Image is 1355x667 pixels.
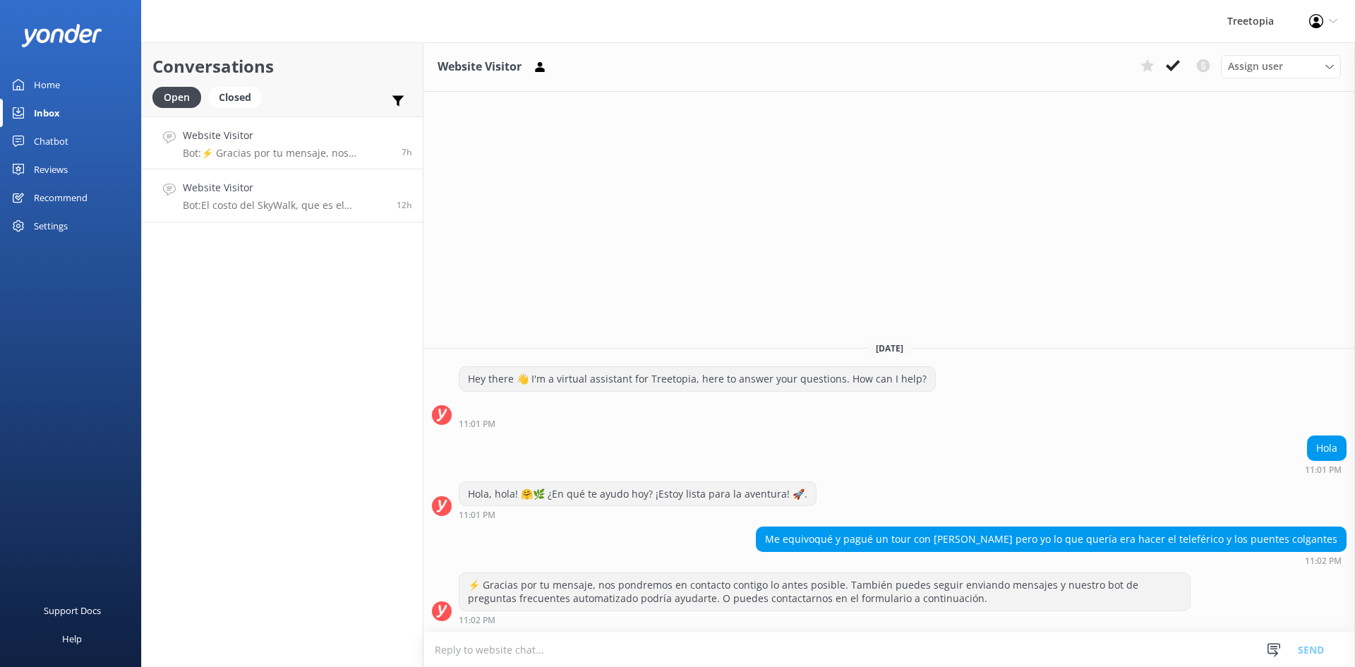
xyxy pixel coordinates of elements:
[21,24,102,47] img: yonder-white-logo.png
[1305,557,1342,565] strong: 11:02 PM
[183,180,386,196] h4: Website Visitor
[1305,464,1347,474] div: Oct 11 2025 11:01pm (UTC -06:00) America/Mexico_City
[459,419,936,428] div: Oct 11 2025 11:01pm (UTC -06:00) America/Mexico_City
[142,169,423,222] a: Website VisitorBot:El costo del SkyWalk, que es el recorrido [PERSON_NAME] colgantes, es de $78 p...
[208,87,262,108] div: Closed
[34,99,60,127] div: Inbox
[867,342,912,354] span: [DATE]
[1308,436,1346,460] div: Hola
[183,128,391,143] h4: Website Visitor
[34,184,88,212] div: Recommend
[459,616,495,625] strong: 11:02 PM
[34,71,60,99] div: Home
[152,87,201,108] div: Open
[1305,466,1342,474] strong: 11:01 PM
[1228,59,1283,74] span: Assign user
[44,596,101,625] div: Support Docs
[183,199,386,212] p: Bot: El costo del SkyWalk, que es el recorrido [PERSON_NAME] colgantes, es de $78 para adultos y ...
[34,127,68,155] div: Chatbot
[183,147,391,160] p: Bot: ⚡ Gracias por tu mensaje, nos pondremos en contacto contigo lo antes posible. También puedes...
[459,510,817,519] div: Oct 11 2025 11:01pm (UTC -06:00) America/Mexico_City
[438,58,522,76] h3: Website Visitor
[152,89,208,104] a: Open
[34,212,68,240] div: Settings
[459,367,935,391] div: Hey there 👋 I'm a virtual assistant for Treetopia, here to answer your questions. How can I help?
[34,155,68,184] div: Reviews
[142,116,423,169] a: Website VisitorBot:⚡ Gracias por tu mensaje, nos pondremos en contacto contigo lo antes posible. ...
[459,573,1190,611] div: ⚡ Gracias por tu mensaje, nos pondremos en contacto contigo lo antes posible. También puedes segu...
[1221,55,1341,78] div: Assign User
[459,615,1191,625] div: Oct 11 2025 11:02pm (UTC -06:00) America/Mexico_City
[402,146,412,158] span: Oct 11 2025 11:02pm (UTC -06:00) America/Mexico_City
[397,199,412,211] span: Oct 11 2025 06:03pm (UTC -06:00) America/Mexico_City
[62,625,82,653] div: Help
[208,89,269,104] a: Closed
[459,420,495,428] strong: 11:01 PM
[459,482,816,506] div: Hola, hola! 🤗🌿 ¿En qué te ayudo hoy? ¡Estoy lista para la aventura! 🚀.
[757,527,1346,551] div: Me equivoqué y pagué un tour con [PERSON_NAME] pero yo lo que quería era hacer el teleférico y lo...
[152,53,412,80] h2: Conversations
[756,555,1347,565] div: Oct 11 2025 11:02pm (UTC -06:00) America/Mexico_City
[459,511,495,519] strong: 11:01 PM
